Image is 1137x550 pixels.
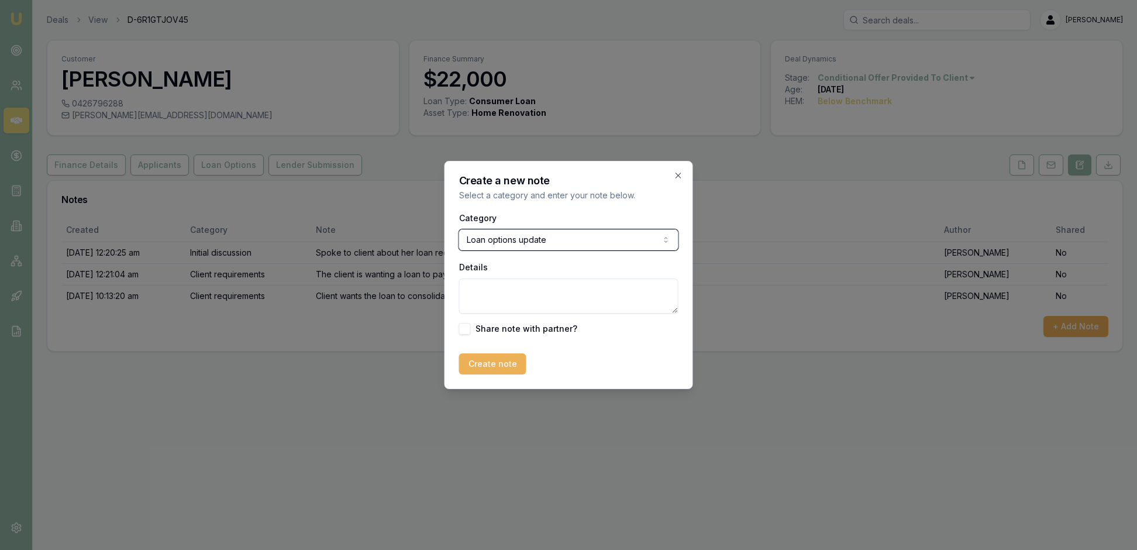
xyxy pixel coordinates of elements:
label: Share note with partner? [476,325,577,333]
h2: Create a new note [459,176,678,186]
label: Category [459,213,497,223]
p: Select a category and enter your note below. [459,190,678,201]
label: Details [459,262,488,272]
button: Create note [459,353,526,374]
